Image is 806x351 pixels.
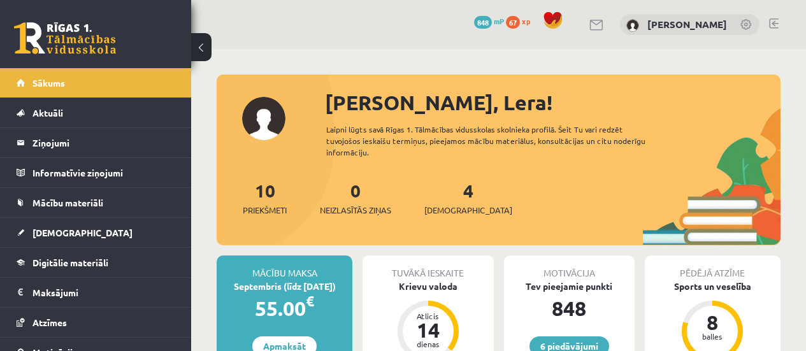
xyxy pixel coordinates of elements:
div: [PERSON_NAME], Lera! [325,87,781,118]
span: mP [494,16,504,26]
span: Sākums [32,77,65,89]
legend: Maksājumi [32,278,175,307]
div: Krievu valoda [363,280,493,293]
div: 55.00 [217,293,352,324]
span: Priekšmeti [243,204,287,217]
a: Aktuāli [17,98,175,127]
div: Tev pieejamie punkti [504,280,635,293]
a: [DEMOGRAPHIC_DATA] [17,218,175,247]
span: xp [522,16,530,26]
span: 848 [474,16,492,29]
span: Atzīmes [32,317,67,328]
div: Tuvākā ieskaite [363,255,493,280]
a: Informatīvie ziņojumi [17,158,175,187]
a: Atzīmes [17,308,175,337]
div: Atlicis [409,312,447,320]
a: Sākums [17,68,175,97]
img: Lera Panteviča [626,19,639,32]
span: [DEMOGRAPHIC_DATA] [32,227,133,238]
div: Laipni lūgts savā Rīgas 1. Tālmācības vidusskolas skolnieka profilā. Šeit Tu vari redzēt tuvojošo... [326,124,665,158]
div: balles [693,333,731,340]
div: 848 [504,293,635,324]
a: 848 mP [474,16,504,26]
span: € [306,292,314,310]
a: Ziņojumi [17,128,175,157]
a: Mācību materiāli [17,188,175,217]
a: Maksājumi [17,278,175,307]
a: 67 xp [506,16,536,26]
div: Septembris (līdz [DATE]) [217,280,352,293]
span: Digitālie materiāli [32,257,108,268]
div: dienas [409,340,447,348]
span: Neizlasītās ziņas [320,204,391,217]
div: 14 [409,320,447,340]
div: 8 [693,312,731,333]
span: Aktuāli [32,107,63,118]
a: 0Neizlasītās ziņas [320,179,391,217]
legend: Ziņojumi [32,128,175,157]
div: Motivācija [504,255,635,280]
a: Digitālie materiāli [17,248,175,277]
a: 4[DEMOGRAPHIC_DATA] [424,179,512,217]
div: Sports un veselība [645,280,781,293]
a: 10Priekšmeti [243,179,287,217]
a: [PERSON_NAME] [647,18,727,31]
a: Rīgas 1. Tālmācības vidusskola [14,22,116,54]
div: Pēdējā atzīme [645,255,781,280]
div: Mācību maksa [217,255,352,280]
legend: Informatīvie ziņojumi [32,158,175,187]
span: Mācību materiāli [32,197,103,208]
span: [DEMOGRAPHIC_DATA] [424,204,512,217]
span: 67 [506,16,520,29]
